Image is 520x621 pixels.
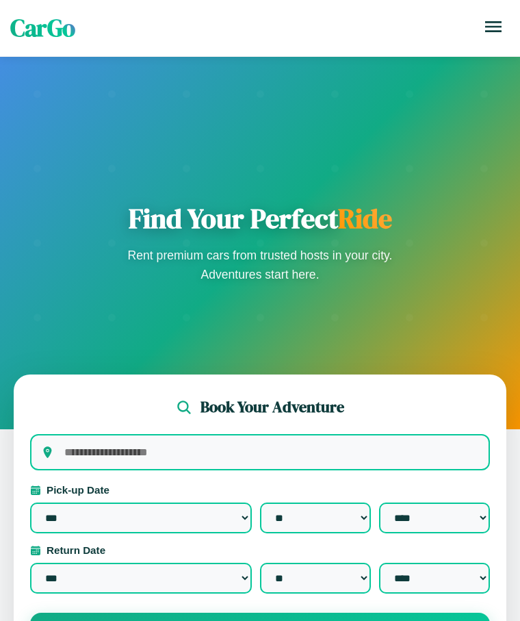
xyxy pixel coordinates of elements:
span: CarGo [10,12,75,45]
h1: Find Your Perfect [123,202,397,235]
h2: Book Your Adventure [200,396,344,418]
label: Return Date [30,544,490,556]
p: Rent premium cars from trusted hosts in your city. Adventures start here. [123,246,397,284]
span: Ride [338,200,392,237]
label: Pick-up Date [30,484,490,496]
